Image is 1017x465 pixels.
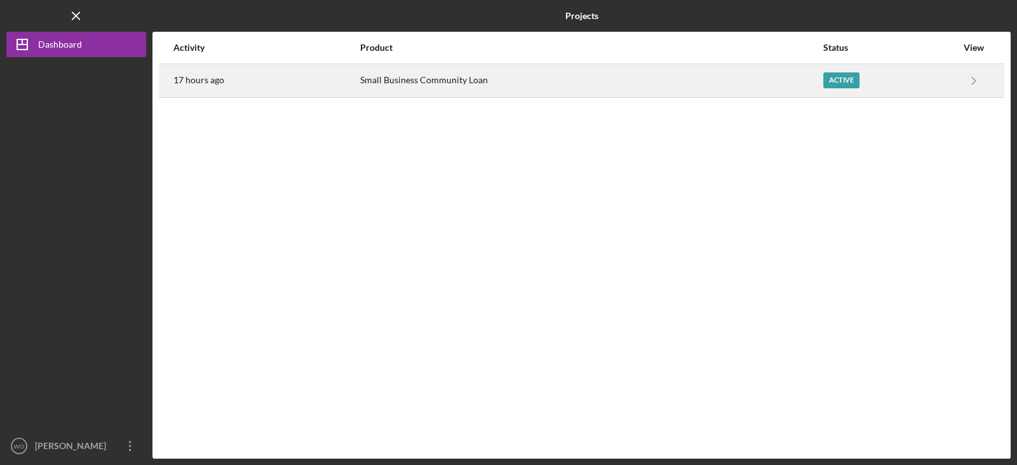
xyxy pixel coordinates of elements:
div: [PERSON_NAME] [32,433,114,462]
div: Activity [173,43,359,53]
button: WO[PERSON_NAME] [6,433,146,459]
b: Projects [565,11,598,21]
div: Status [823,43,957,53]
button: Dashboard [6,32,146,57]
div: Product [360,43,822,53]
text: WO [14,443,25,450]
div: Active [823,72,859,88]
div: Small Business Community Loan [360,65,822,97]
time: 2025-09-10 23:32 [173,75,224,85]
div: View [958,43,990,53]
div: Dashboard [38,32,82,60]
